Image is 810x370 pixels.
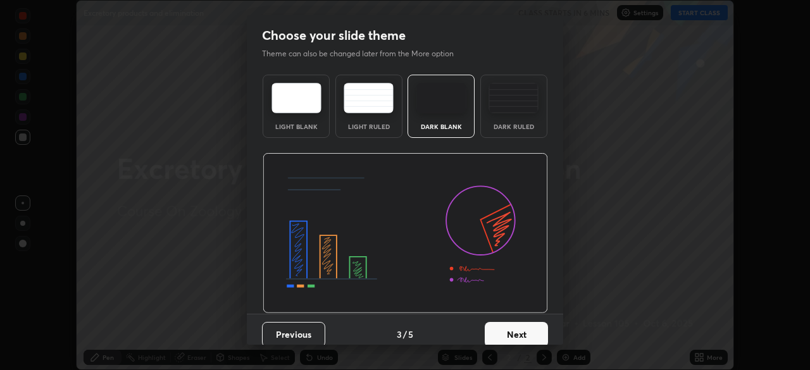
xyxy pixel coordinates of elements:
h4: 3 [397,328,402,341]
h4: 5 [408,328,413,341]
h2: Choose your slide theme [262,27,406,44]
div: Dark Blank [416,123,466,130]
div: Dark Ruled [489,123,539,130]
img: darkRuledTheme.de295e13.svg [489,83,539,113]
button: Next [485,322,548,347]
button: Previous [262,322,325,347]
img: darkThemeBanner.d06ce4a2.svg [263,153,548,314]
div: Light Ruled [344,123,394,130]
img: darkTheme.f0cc69e5.svg [416,83,466,113]
p: Theme can also be changed later from the More option [262,48,467,59]
img: lightRuledTheme.5fabf969.svg [344,83,394,113]
div: Light Blank [271,123,321,130]
img: lightTheme.e5ed3b09.svg [271,83,321,113]
h4: / [403,328,407,341]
